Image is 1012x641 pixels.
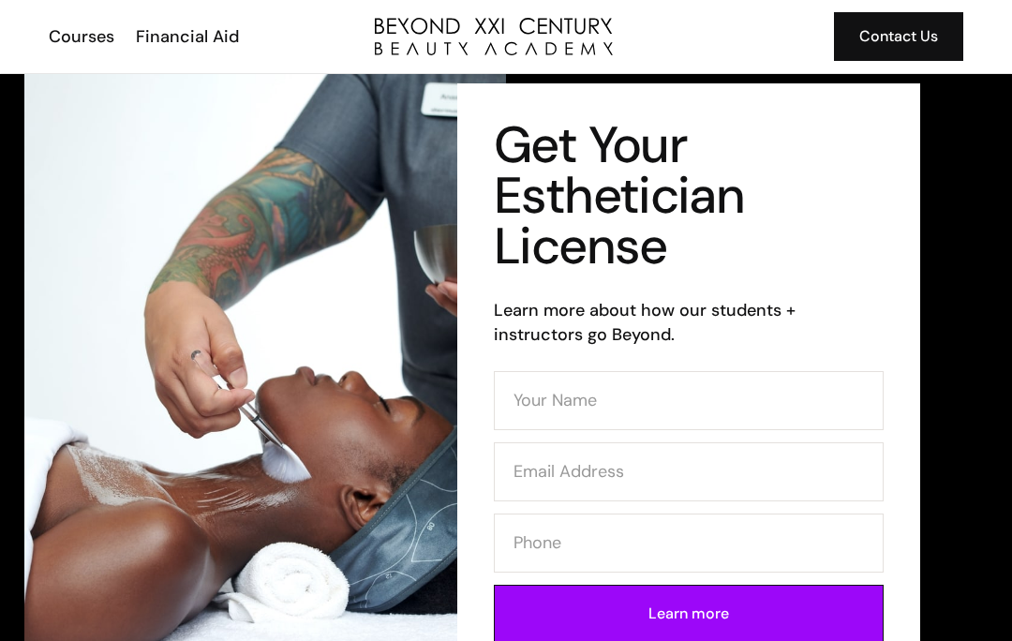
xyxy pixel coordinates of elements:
div: Contact Us [859,24,938,49]
a: Courses [37,24,124,49]
img: beyond logo [375,18,613,55]
input: Your Name [494,371,884,430]
h6: Learn more about how our students + instructors go Beyond. [494,298,884,347]
div: Courses [49,24,114,49]
a: home [375,18,613,55]
a: Contact Us [834,12,963,61]
input: Email Address [494,442,884,501]
input: Phone [494,514,884,573]
a: Financial Aid [124,24,248,49]
h1: Get Your Esthetician License [494,120,884,272]
div: Financial Aid [136,24,239,49]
